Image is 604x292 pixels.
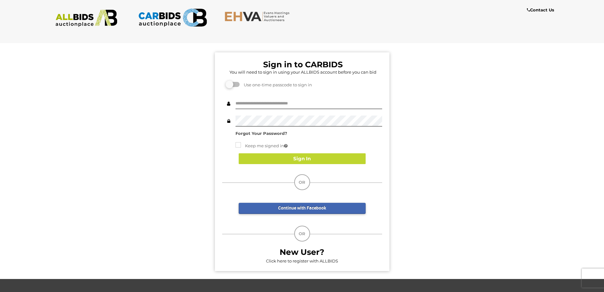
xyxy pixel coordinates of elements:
[266,258,338,263] a: Click here to register with ALLBIDS
[236,142,288,149] label: Keep me signed in
[224,70,382,74] h5: You will need to sign in using your ALLBIDS account before you can bid
[263,60,343,69] b: Sign in to CARBIDS
[239,153,366,164] button: Sign In
[527,7,554,12] b: Contact Us
[294,226,310,242] div: OR
[294,174,310,190] div: OR
[280,247,324,257] b: New User?
[236,131,287,136] a: Forgot Your Password?
[52,10,121,27] img: ALLBIDS.com.au
[138,6,207,29] img: CARBIDS.com.au
[527,6,556,14] a: Contact Us
[239,203,366,214] a: Continue with Facebook
[241,82,312,87] span: Use one-time passcode to sign in
[224,11,293,22] img: EHVA.com.au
